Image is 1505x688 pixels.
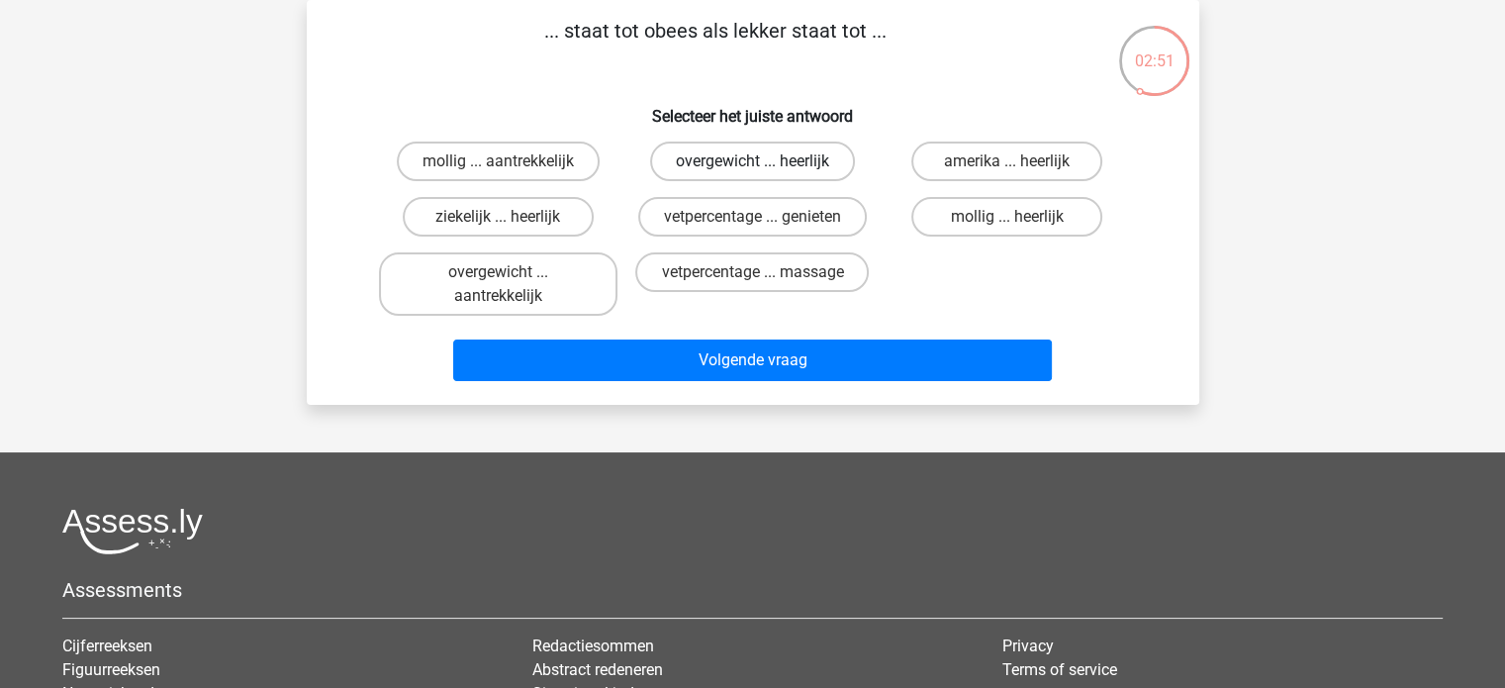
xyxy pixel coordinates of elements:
div: 02:51 [1117,24,1191,73]
label: ziekelijk ... heerlijk [403,197,594,237]
a: Abstract redeneren [532,660,663,679]
h5: Assessments [62,578,1443,602]
button: Volgende vraag [453,340,1052,381]
label: amerika ... heerlijk [911,142,1102,181]
label: overgewicht ... heerlijk [650,142,855,181]
label: mollig ... heerlijk [911,197,1102,237]
a: Cijferreeksen [62,637,152,655]
a: Terms of service [1002,660,1117,679]
p: ... staat tot obees als lekker staat tot ... [338,16,1093,75]
label: overgewicht ... aantrekkelijk [379,252,617,316]
a: Privacy [1002,637,1054,655]
label: vetpercentage ... massage [635,252,869,292]
a: Redactiesommen [532,637,654,655]
label: vetpercentage ... genieten [638,197,867,237]
img: Assessly logo [62,508,203,554]
a: Figuurreeksen [62,660,160,679]
h6: Selecteer het juiste antwoord [338,91,1168,126]
label: mollig ... aantrekkelijk [397,142,600,181]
